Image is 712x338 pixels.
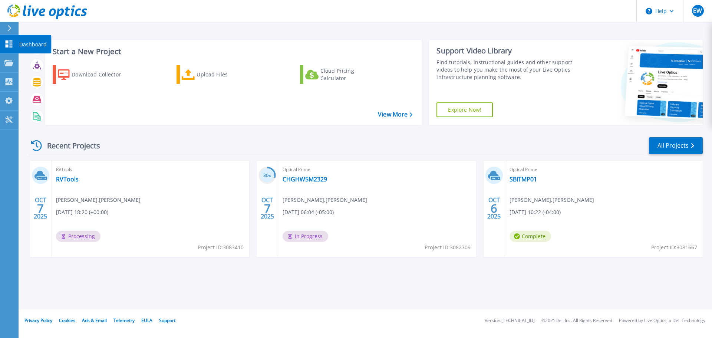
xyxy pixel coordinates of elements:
a: Upload Files [177,65,259,84]
div: Download Collector [72,67,131,82]
div: Upload Files [197,67,256,82]
a: Ads & Email [82,317,107,324]
span: [PERSON_NAME] , [PERSON_NAME] [56,196,141,204]
div: Cloud Pricing Calculator [320,67,380,82]
h3: 30 [258,171,276,180]
li: Powered by Live Optics, a Dell Technology [619,318,705,323]
span: Complete [510,231,551,242]
span: [DATE] 06:04 (-05:00) [283,208,334,216]
span: [PERSON_NAME] , [PERSON_NAME] [510,196,594,204]
a: EULA [141,317,152,324]
span: [DATE] 10:22 (-04:00) [510,208,561,216]
a: CHGHW5M2329 [283,175,327,183]
a: Explore Now! [436,102,493,117]
div: Support Video Library [436,46,576,56]
span: Processing [56,231,100,242]
span: In Progress [283,231,328,242]
a: All Projects [649,137,703,154]
span: Project ID: 3081667 [651,243,697,252]
a: Telemetry [113,317,135,324]
a: Privacy Policy [24,317,52,324]
div: OCT 2025 [260,195,274,222]
span: 6 [491,205,497,211]
span: Optical Prime [510,165,698,174]
span: Project ID: 3082709 [425,243,471,252]
a: View More [378,111,412,118]
a: RVTools [56,175,79,183]
span: Optical Prime [283,165,471,174]
span: RVTools [56,165,245,174]
a: SBITMP01 [510,175,537,183]
span: [DATE] 18:20 (+00:00) [56,208,108,216]
a: Download Collector [53,65,135,84]
h3: Start a New Project [53,47,412,56]
span: [PERSON_NAME] , [PERSON_NAME] [283,196,367,204]
span: EW [693,8,702,14]
li: © 2025 Dell Inc. All Rights Reserved [541,318,612,323]
span: % [268,174,271,178]
p: Dashboard [19,35,47,54]
span: 7 [37,205,44,211]
div: Find tutorials, instructional guides and other support videos to help you make the most of your L... [436,59,576,81]
li: Version: [TECHNICAL_ID] [485,318,535,323]
a: Support [159,317,175,324]
a: Cookies [59,317,75,324]
span: Project ID: 3083410 [198,243,244,252]
a: Cloud Pricing Calculator [300,65,383,84]
div: OCT 2025 [487,195,501,222]
div: OCT 2025 [33,195,47,222]
div: Recent Projects [29,137,110,155]
span: 7 [264,205,271,211]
